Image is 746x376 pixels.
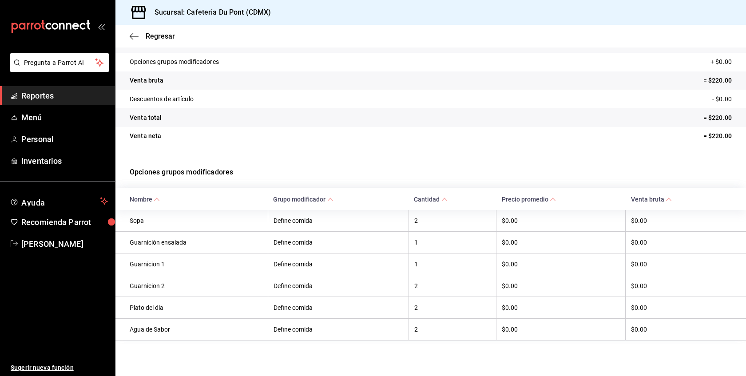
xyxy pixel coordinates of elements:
span: [PERSON_NAME] [21,238,108,250]
th: $0.00 [496,210,626,232]
button: Regresar [130,32,175,40]
span: Inventarios [21,155,108,167]
th: Define comida [268,231,409,253]
button: Pregunta a Parrot AI [10,53,109,72]
th: Plato del dia [115,297,268,318]
th: $0.00 [626,275,746,297]
th: $0.00 [496,297,626,318]
th: $0.00 [626,253,746,275]
th: $0.00 [626,231,746,253]
span: Menú [21,111,108,123]
th: $0.00 [626,318,746,340]
p: = $220.00 [703,113,732,123]
span: Nombre [130,196,160,203]
p: Opciones grupos modificadores [130,57,219,67]
span: Ayuda [21,196,96,206]
span: Pregunta a Parrot AI [24,58,95,67]
p: - $0.00 [712,95,732,104]
p: Venta bruta [130,76,163,85]
th: $0.00 [626,297,746,318]
span: Regresar [146,32,175,40]
th: Define comida [268,210,409,232]
span: Reportes [21,90,108,102]
p: Descuentos de artículo [130,95,194,104]
span: Cantidad [414,196,447,203]
th: 2 [409,210,496,232]
span: Personal [21,133,108,145]
p: = $220.00 [703,76,732,85]
th: Guarnicion 1 [115,253,268,275]
p: Venta neta [130,131,161,141]
th: Define comida [268,253,409,275]
th: 2 [409,275,496,297]
span: Grupo modificador [273,196,333,203]
button: open_drawer_menu [98,23,105,30]
th: $0.00 [496,253,626,275]
p: + $0.00 [710,57,732,67]
span: Venta bruta [631,196,672,203]
th: 2 [409,297,496,318]
p: = $220.00 [703,131,732,141]
th: Guarnición ensalada [115,231,268,253]
th: $0.00 [496,231,626,253]
span: Recomienda Parrot [21,216,108,228]
th: 1 [409,231,496,253]
th: 1 [409,253,496,275]
th: $0.00 [496,275,626,297]
a: Pregunta a Parrot AI [6,64,109,74]
p: Opciones grupos modificadores [130,156,732,188]
th: 2 [409,318,496,340]
th: Guarnicion 2 [115,275,268,297]
th: Sopa [115,210,268,232]
h3: Sucursal: Cafeteria Du Pont (CDMX) [147,7,271,18]
th: Define comida [268,318,409,340]
th: $0.00 [626,210,746,232]
th: Agua de Sabor [115,318,268,340]
th: $0.00 [496,318,626,340]
th: Define comida [268,297,409,318]
span: Sugerir nueva función [11,363,108,372]
th: Define comida [268,275,409,297]
p: Venta total [130,113,162,123]
span: Precio promedio [502,196,556,203]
